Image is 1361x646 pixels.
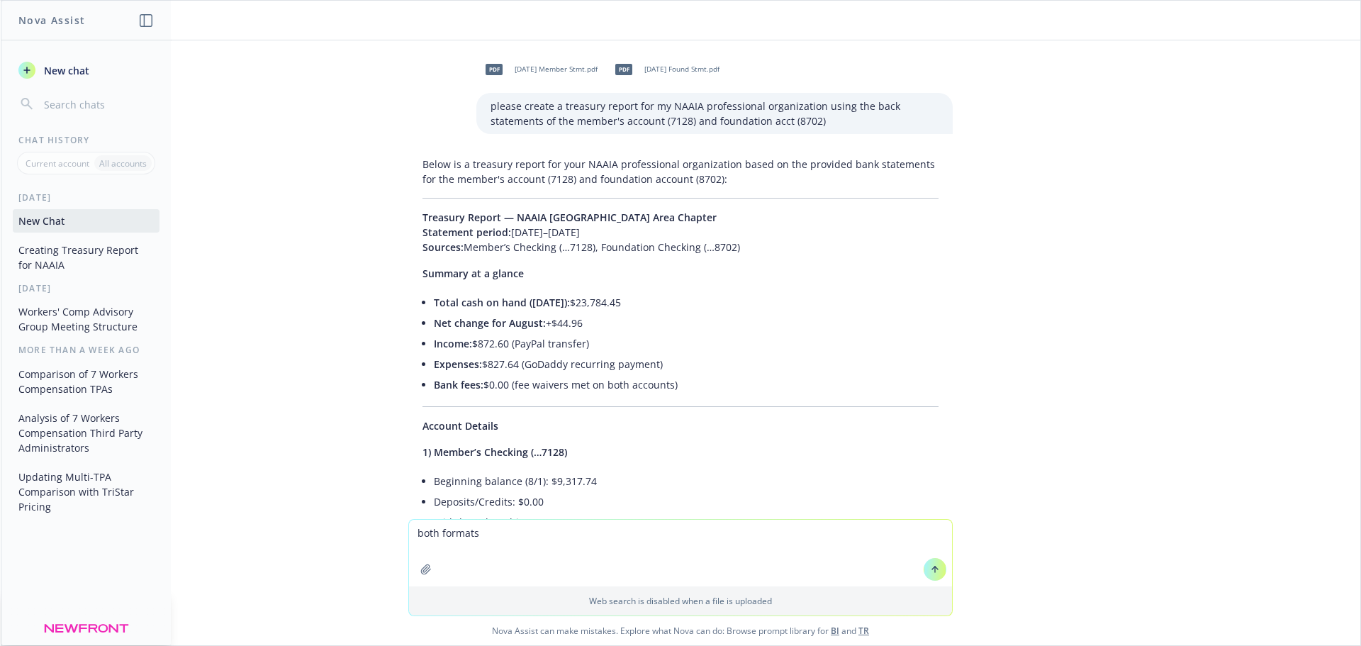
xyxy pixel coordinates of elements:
button: Creating Treasury Report for NAAIA [13,238,159,277]
span: Treasury Report — NAAIA [GEOGRAPHIC_DATA] Area Chapter [422,211,717,224]
span: Account Details [422,419,498,433]
li: Beginning balance (8/1): $9,317.74 [434,471,939,491]
a: TR [858,625,869,637]
span: [DATE] Found Stmt.pdf [644,65,719,74]
li: +$44.96 [434,313,939,333]
li: Withdrawals/Debits: $0.00 [434,512,939,533]
span: pdf [615,64,632,74]
a: BI [831,625,839,637]
p: Web search is disabled when a file is uploaded [418,595,943,607]
button: New chat [13,57,159,83]
li: $827.64 (GoDaddy recurring payment) [434,354,939,374]
span: Statement period: [422,225,511,239]
div: Chat History [1,134,171,146]
span: Bank fees: [434,378,483,391]
button: Comparison of 7 Workers Compensation TPAs [13,362,159,401]
li: $23,784.45 [434,292,939,313]
span: [DATE] Member Stmt.pdf [515,65,598,74]
span: Income: [434,337,472,350]
span: Expenses: [434,357,482,371]
span: Total cash on hand ([DATE]): [434,296,570,309]
p: All accounts [99,157,147,169]
input: Search chats [41,94,154,114]
div: More than a week ago [1,344,171,356]
span: Nova Assist can make mistakes. Explore what Nova can do: Browse prompt library for and [6,616,1355,645]
textarea: both formats [409,520,952,586]
button: Analysis of 7 Workers Compensation Third Party Administrators [13,406,159,460]
p: [DATE]–[DATE] Member’s Checking (…7128), Foundation Checking (…8702) [422,210,939,255]
div: [DATE] [1,191,171,204]
button: New Chat [13,209,159,233]
h1: Nova Assist [18,13,85,28]
span: 1) Member’s Checking (…7128) [422,445,567,459]
li: $872.60 (PayPal transfer) [434,333,939,354]
span: Net change for August: [434,316,546,330]
button: Workers' Comp Advisory Group Meeting Structure [13,300,159,338]
div: pdf[DATE] Member Stmt.pdf [476,52,600,87]
span: Sources: [422,240,464,254]
p: Current account [26,157,89,169]
div: pdf[DATE] Found Stmt.pdf [606,52,722,87]
span: pdf [486,64,503,74]
span: Summary at a glance [422,267,524,280]
p: please create a treasury report for my NAAIA professional organization using the back statements ... [491,99,939,128]
li: $0.00 (fee waivers met on both accounts) [434,374,939,395]
span: New chat [41,63,89,78]
button: Updating Multi-TPA Comparison with TriStar Pricing [13,465,159,518]
div: [DATE] [1,282,171,294]
p: Below is a treasury report for your NAAIA professional organization based on the provided bank st... [422,157,939,186]
li: Deposits/Credits: $0.00 [434,491,939,512]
